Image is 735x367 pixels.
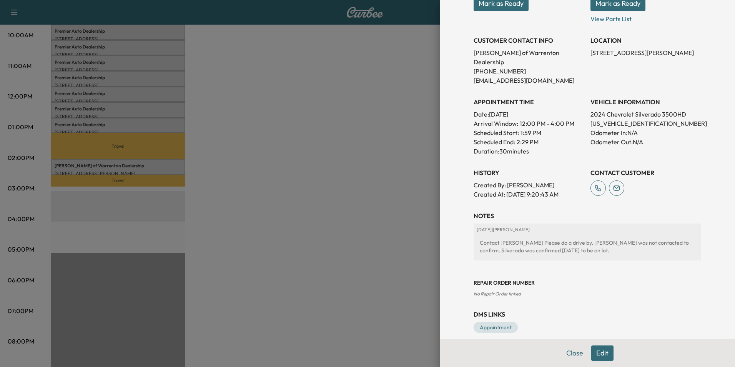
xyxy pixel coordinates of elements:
p: [STREET_ADDRESS][PERSON_NAME] [590,48,701,57]
p: Created By : [PERSON_NAME] [474,180,584,190]
p: 2024 Chevrolet Silverado 3500HD [590,110,701,119]
h3: History [474,168,584,177]
h3: CUSTOMER CONTACT INFO [474,36,584,45]
h3: NOTES [474,211,701,220]
span: No Repair Order linked [474,291,521,297]
p: [PERSON_NAME] of Warrenton Dealership [474,48,584,67]
h3: VEHICLE INFORMATION [590,97,701,107]
p: 1:59 PM [520,128,541,137]
p: [DATE] | [PERSON_NAME] [477,227,698,233]
p: [PHONE_NUMBER] [474,67,584,76]
div: Contact [PERSON_NAME] Please do a drive by, [PERSON_NAME] was not contacted to confirm. Silverado... [477,236,698,257]
h3: APPOINTMENT TIME [474,97,584,107]
a: Appointment [474,322,518,333]
h3: LOCATION [590,36,701,45]
h3: DMS Links [474,310,701,319]
span: 12:00 PM - 4:00 PM [520,119,574,128]
h3: CONTACT CUSTOMER [590,168,701,177]
h3: Repair Order number [474,279,701,287]
p: Date: [DATE] [474,110,584,119]
p: Duration: 30 minutes [474,147,584,156]
p: Odometer In: N/A [590,128,701,137]
button: Close [561,345,588,361]
p: 2:29 PM [517,137,539,147]
button: Edit [591,345,614,361]
p: [EMAIL_ADDRESS][DOMAIN_NAME] [474,76,584,85]
p: Odometer Out: N/A [590,137,701,147]
p: Scheduled End: [474,137,515,147]
p: Scheduled Start: [474,128,519,137]
p: Created At : [DATE] 9:20:43 AM [474,190,584,199]
p: Arrival Window: [474,119,584,128]
p: [US_VEHICLE_IDENTIFICATION_NUMBER] [590,119,701,128]
p: View Parts List [590,11,701,23]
